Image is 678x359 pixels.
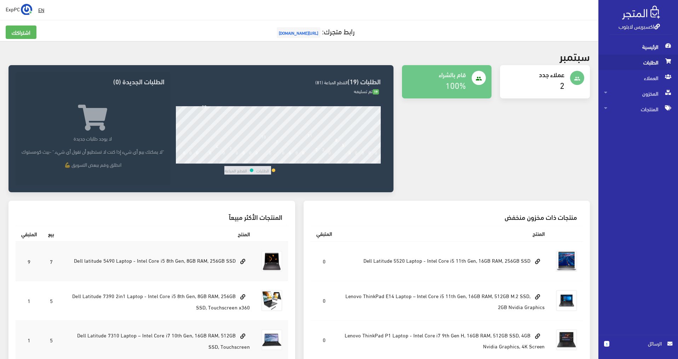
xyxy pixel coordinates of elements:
[598,86,678,101] a: المخزون
[598,55,678,70] a: الطلبات
[574,75,580,82] i: people
[42,281,60,320] td: 5
[315,78,347,86] span: القطع المباعة (81)
[35,4,47,16] a: EN
[241,159,246,164] div: 10
[16,226,42,242] th: المتبقي
[622,6,660,19] img: .
[6,5,20,13] span: ExpPC
[21,148,164,155] p: "لا يمكنك بيع أي شيء إذا كنت لا تستطيع أن تقول أي شيء." -بيث كومستوك
[202,103,207,109] div: 29
[203,159,205,164] div: 4
[261,329,282,351] img: dell-latitude-7310-laptop-intel-core-i7-10th-gen-16gb-ram-512gb-ssd-touchscreen.jpg
[556,251,577,272] img: dell-latitude-5520-laptop-intel-core-i5-11th-gen-16gb-ram-256gb-ssd.jpg
[556,290,577,311] img: thinkpad-e14-intel-i5-gen11.jpg
[556,329,577,351] img: lenovo-thinkpad-p1-laptop-intel-core-i7-9th-gen-h-16gb-ram-512gb-ssd-4gb-nvidia-graphics-4k-scree...
[216,159,218,164] div: 6
[42,241,60,281] td: 7
[604,341,609,347] span: 1
[60,226,255,242] th: المنتج
[261,290,282,311] img: dell-latitude-7390-2in1-laptop-intel-core-i5-8th-gen-8gb-ram-256gb-ssd-touchscreen-x360.jpg
[16,281,42,320] td: 1
[176,78,381,85] h3: الطلبات (19)
[311,226,338,241] th: المتبقي
[281,159,286,164] div: 16
[604,39,672,55] span: الرئيسية
[277,27,320,38] span: [URL][DOMAIN_NAME]
[268,159,273,164] div: 14
[308,159,312,164] div: 20
[311,281,338,320] td: 0
[224,166,247,175] td: القطع المباعة
[598,39,678,55] a: الرئيسية
[604,70,672,86] span: العملاء
[334,159,339,164] div: 24
[598,101,678,117] a: المنتجات
[615,340,662,347] span: الرسائل
[598,70,678,86] a: العملاء
[604,86,672,101] span: المخزون
[21,213,282,220] h3: المنتجات الأكثر مبيعاً
[60,241,255,281] td: Dell latitude 5490 Laptop - Intel Core i5 8th Gen, 8GB RAM, 256GB SSD
[338,241,551,281] td: Dell Latitude 5520 Laptop - Intel Core i5 11th Gen, 16GB RAM, 256GB SSD
[506,71,564,78] h4: عملاء جدد
[311,241,338,281] td: 0
[361,159,366,164] div: 28
[338,226,551,241] th: المنتج
[21,161,164,168] p: انطلق وقم ببعض التسويق 💪
[408,71,466,78] h4: قام بالشراء
[374,159,379,164] div: 30
[189,159,192,164] div: 2
[354,87,379,95] span: تم تسليمه
[275,24,355,38] a: رابط متجرك:[URL][DOMAIN_NAME]
[316,213,578,220] h3: منتجات ذات مخزون منخفض
[261,251,282,272] img: dell-latitude-5490-laptop-intel-core-i5-8th-gen-8gb-ram-256gb-ssd.png
[6,4,32,15] a: ... ExpPC
[6,25,36,39] a: اشتراكك
[373,89,379,95] span: 19
[476,75,482,82] i: people
[229,159,232,164] div: 8
[347,159,352,164] div: 26
[446,77,466,92] a: 100%
[604,340,672,355] a: 1 الرسائل
[294,159,299,164] div: 18
[604,55,672,70] span: الطلبات
[321,159,326,164] div: 22
[254,159,259,164] div: 12
[42,226,60,242] th: بيع
[338,281,551,320] td: Lenovo ThinkPad E14 Laptop – Intel Core i5 11th Gen, 16GB RAM, 512GB M.2 SSD, 2GB Nvidia Graphics
[38,5,44,14] u: EN
[8,310,35,337] iframe: Drift Widget Chat Controller
[560,77,564,92] a: 2
[21,4,32,15] img: ...
[21,135,164,142] p: لا يوجد طلبات جديدة
[619,21,660,31] a: اكسبريس لابتوب
[60,281,255,320] td: Dell Latitude 7390 2in1 Laptop - Intel Core i5 8th Gen, 8GB RAM, 256GB SSD, Touchscreen x360
[16,241,42,281] td: 9
[604,101,672,117] span: المنتجات
[559,50,590,62] h2: سبتمبر
[256,166,269,175] td: الطلبات
[21,78,164,85] h3: الطلبات الجديدة (0)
